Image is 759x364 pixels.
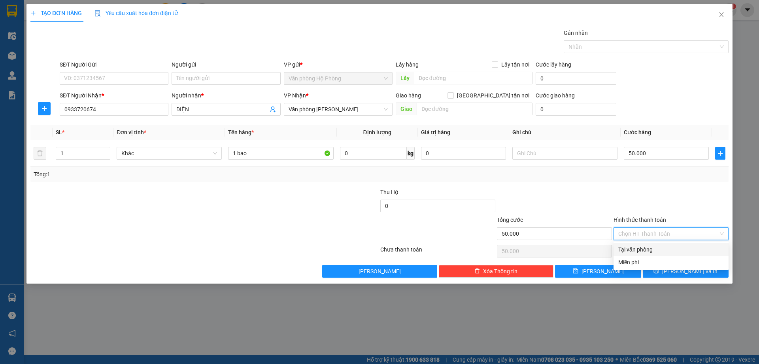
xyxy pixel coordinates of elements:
span: [PERSON_NAME] và In [662,267,717,276]
span: Lấy [396,72,414,84]
span: save [573,268,578,274]
button: plus [38,102,51,115]
th: Ghi chú [509,125,621,140]
span: Cước hàng [624,129,651,135]
button: Close [710,4,733,26]
input: 0 [421,147,506,160]
span: delete [474,268,480,274]
span: environment [45,19,52,25]
span: TẠO ĐƠN HÀNG [30,10,82,16]
div: Người gửi [172,60,280,69]
span: plus [716,150,725,156]
span: SL [56,129,62,135]
span: [PERSON_NAME] [359,267,401,276]
div: Tại văn phòng [618,245,724,254]
li: 02839.63.63.63 [4,27,151,37]
span: VP Nhận [284,92,306,99]
span: Tổng cước [497,217,523,223]
label: Hình thức thanh toán [614,217,666,223]
label: Cước giao hàng [536,92,575,99]
button: delete [34,147,46,160]
span: Định lượng [363,129,391,135]
span: Giá trị hàng [421,129,450,135]
span: Yêu cầu xuất hóa đơn điện tử [94,10,178,16]
b: [PERSON_NAME] [45,5,112,15]
label: Cước lấy hàng [536,61,571,68]
button: plus [715,147,725,160]
span: [GEOGRAPHIC_DATA] tận nơi [454,91,532,100]
label: Gán nhãn [564,30,588,36]
span: close [718,11,725,18]
button: [PERSON_NAME] [322,265,437,278]
span: Lấy tận nơi [498,60,532,69]
div: SĐT Người Nhận [60,91,168,100]
input: Dọc đường [414,72,532,84]
span: phone [45,29,52,35]
span: Văn phòng Hộ Phòng [289,72,388,84]
span: Giao hàng [396,92,421,99]
input: Dọc đường [417,103,532,115]
span: Xóa Thông tin [483,267,517,276]
span: Tên hàng [228,129,254,135]
span: [PERSON_NAME] [582,267,624,276]
span: kg [407,147,415,160]
div: Chưa thanh toán [379,245,496,259]
span: printer [653,268,659,274]
div: SĐT Người Gửi [60,60,168,69]
span: Thu Hộ [380,189,398,195]
button: printer[PERSON_NAME] và In [643,265,729,278]
span: Văn phòng Hồ Chí Minh [289,103,388,115]
li: 85 [PERSON_NAME] [4,17,151,27]
button: save[PERSON_NAME] [555,265,641,278]
span: Giao [396,103,417,115]
span: user-add [270,106,276,112]
input: Cước lấy hàng [536,72,616,85]
input: Ghi Chú [512,147,617,160]
img: icon [94,10,101,17]
div: Người nhận [172,91,280,100]
input: VD: Bàn, Ghế [228,147,333,160]
div: VP gửi [284,60,393,69]
input: Cước giao hàng [536,103,616,116]
span: Khác [121,147,217,159]
div: Tổng: 1 [34,170,293,179]
b: GỬI : Văn phòng Hộ Phòng [4,50,136,63]
button: deleteXóa Thông tin [439,265,554,278]
span: plus [30,10,36,16]
span: Lấy hàng [396,61,419,68]
span: plus [38,105,50,112]
div: Miễn phí [618,258,724,267]
span: Đơn vị tính [117,129,146,135]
